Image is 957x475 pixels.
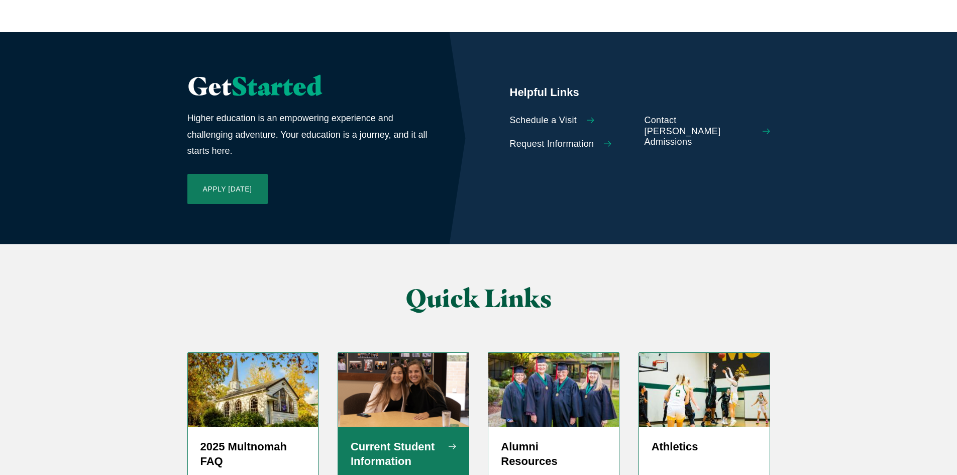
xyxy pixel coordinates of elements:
[187,110,430,159] p: Higher education is an empowering experience and challenging adventure. Your education is a journ...
[501,439,606,469] h5: Alumni Resources
[652,439,757,454] h5: Athletics
[188,353,318,426] img: Prayer Chapel in Fall
[187,72,430,100] h2: Get
[510,139,635,150] a: Request Information
[645,115,753,148] span: Contact [PERSON_NAME] Admissions
[287,284,670,312] h2: Quick Links
[488,353,619,426] img: 50 Year Alumni 2019
[639,353,770,426] img: WBBALL_WEB
[510,115,577,126] span: Schedule a Visit
[338,353,469,426] img: screenshot-2024-05-27-at-1.37.12-pm
[187,174,268,204] a: Apply [DATE]
[645,115,770,148] a: Contact [PERSON_NAME] Admissions
[200,439,306,469] h5: 2025 Multnomah FAQ
[510,139,594,150] span: Request Information
[510,85,770,100] h5: Helpful Links
[351,439,456,469] h5: Current Student Information
[510,115,635,126] a: Schedule a Visit
[232,70,322,102] span: Started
